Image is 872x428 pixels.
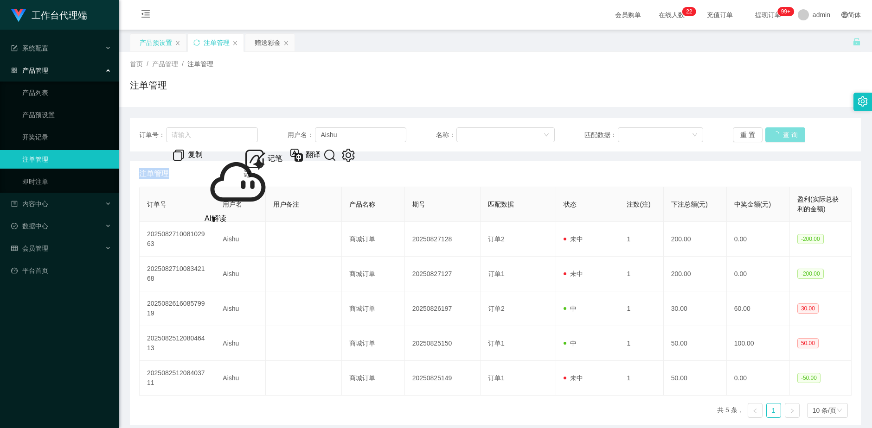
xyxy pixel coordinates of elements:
input: 请输入 [166,127,258,142]
span: 内容中心 [11,200,48,208]
i: 图标: form [11,45,18,51]
span: 数据中心 [11,222,48,230]
input: 请输入 [315,127,406,142]
span: AI解读 [205,214,226,222]
td: 20250827128 [405,222,481,257]
span: 未中 [564,235,583,243]
td: 0.00 [727,222,790,257]
i: 图标: close [175,40,180,46]
td: 50.00 [664,326,727,361]
sup: 977 [777,7,794,16]
i: 图标: sync [193,39,200,46]
span: 匹配数据 [488,201,514,208]
div: 赠送彩金 [255,34,281,51]
td: 100.00 [727,326,790,361]
img: note_menu_logo.png [244,148,266,170]
span: 会员管理 [11,245,48,252]
i: 图标: down [544,132,549,138]
span: 订单1 [488,270,505,277]
span: 盈利(实际总获利的金额) [797,195,839,213]
a: 开奖记录 [22,128,111,146]
span: 产品管理 [152,60,178,68]
span: 名称： [436,130,456,140]
i: 图标: check-circle-o [11,223,18,229]
img: QtYUP8cfqPMfAJRDKZHrUPWhEAAAAASUVORK5CYII= [171,148,186,163]
span: 首页 [130,60,143,68]
span: 订单1 [488,340,505,347]
td: 1 [619,291,663,326]
td: 60.00 [727,291,790,326]
td: 商城订单 [342,361,405,396]
a: 图标: dashboard平台首页 [11,261,111,280]
li: 1 [766,403,781,418]
i: 图标: right [789,408,795,414]
td: 20250825150 [405,326,481,361]
li: 下一页 [785,403,800,418]
i: 图标: menu-fold [130,0,161,30]
img: +AUFiS6jpxfeE1VwQWUENg3barE8bF6UJVwMA4iAK71z0CdTqfT6XQ6nU6n0+l8H34A0lD0iq7aywkAAAAASUVORK5CYII= [205,148,271,214]
p: 2 [686,7,689,16]
div: 注单管理 [204,34,230,51]
img: V078A+5A6nx3rvGSgAAAABJRU5ErkJggg== [341,148,356,163]
div: 产品预设置 [140,34,172,51]
td: Aishu [215,222,266,257]
td: 1 [619,257,663,291]
span: / [147,60,148,68]
span: 翻译 [306,151,321,158]
span: 订单号 [147,201,167,208]
td: Aishu [215,326,266,361]
i: 图标: setting [858,96,868,107]
td: 0.00 [727,257,790,291]
span: 状态 [564,201,577,208]
span: 匹配数据： [584,130,618,140]
span: 未中 [564,374,583,382]
sup: 22 [682,7,696,16]
span: 产品管理 [11,67,48,74]
span: 期号 [412,201,425,208]
i: 图标: down [692,132,698,138]
a: 注单管理 [22,150,111,169]
span: 订单2 [488,305,505,312]
td: 50.00 [664,361,727,396]
i: 图标: appstore-o [11,67,18,74]
i: 图标: profile [11,201,18,207]
i: 图标: global [841,12,848,18]
span: 中奖金额(元) [734,201,771,208]
td: 30.00 [664,291,727,326]
a: 工作台代理端 [11,11,87,19]
p: 2 [689,7,692,16]
span: / [182,60,184,68]
span: 提现订单 [750,12,786,18]
span: 注单管理 [139,168,169,179]
td: Aishu [215,361,266,396]
span: 订单2 [488,235,505,243]
td: Aishu [215,257,266,291]
span: -200.00 [797,234,824,244]
td: 20250825149 [405,361,481,396]
div: 10 条/页 [813,403,836,417]
span: 下注总额(元) [671,201,708,208]
i: 图标: table [11,245,18,252]
td: 202508251208403711 [140,361,215,396]
span: -200.00 [797,269,824,279]
span: 注数(注) [627,201,650,208]
span: 复制 [188,151,203,158]
i: 图标: close [283,40,289,46]
img: 6JHfgLzKFOjSb3L5AAAAAASUVORK5CYII= [322,148,337,163]
td: 202508271008342168 [140,257,215,291]
span: 订单号： [139,130,166,140]
img: BTcnyCAlw1Z8AAAAAElFTkSuQmCC [289,148,304,163]
a: 1 [767,403,781,417]
span: 系统配置 [11,44,48,52]
td: 1 [619,222,663,257]
span: 50.00 [797,338,819,348]
td: 商城订单 [342,257,405,291]
td: 商城订单 [342,326,405,361]
td: 20250827127 [405,257,481,291]
i: 图标: unlock [853,38,861,46]
td: 1 [619,326,663,361]
li: 上一页 [748,403,763,418]
i: 图标: down [837,408,842,414]
button: 重 置 [733,127,763,142]
i: 图标: left [752,408,758,414]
